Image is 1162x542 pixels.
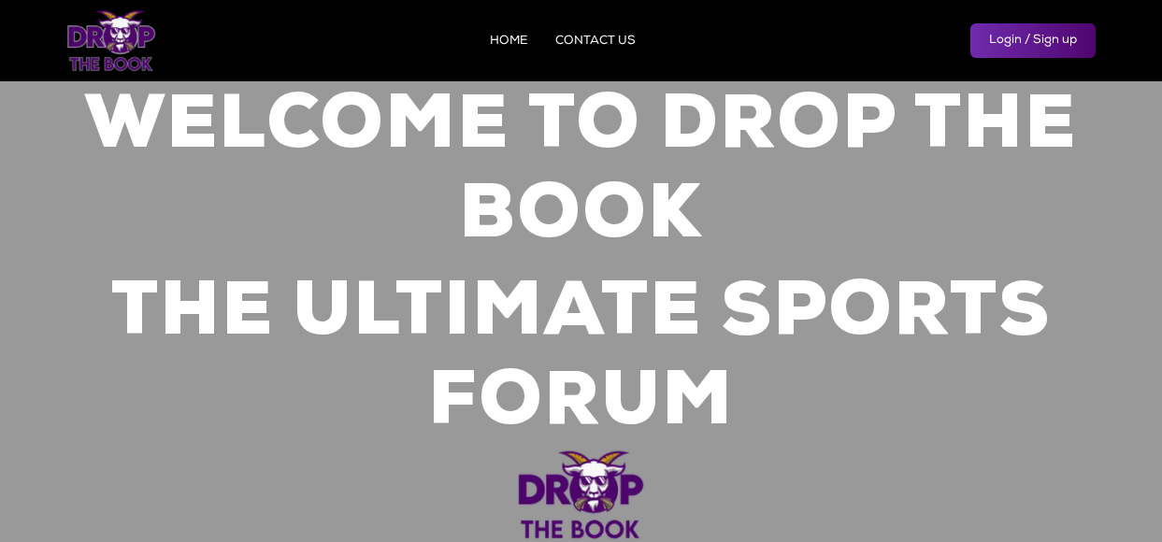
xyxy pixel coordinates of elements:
[67,9,156,72] img: logo.png
[517,449,646,541] img: logo.png
[490,36,527,48] a: HOME
[555,36,636,48] a: CONTACT US
[67,270,1096,449] h1: The Ultimate Sports Forum
[970,23,1096,58] a: Login / Sign up
[67,83,1096,263] h1: Welcome to Drop the Book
